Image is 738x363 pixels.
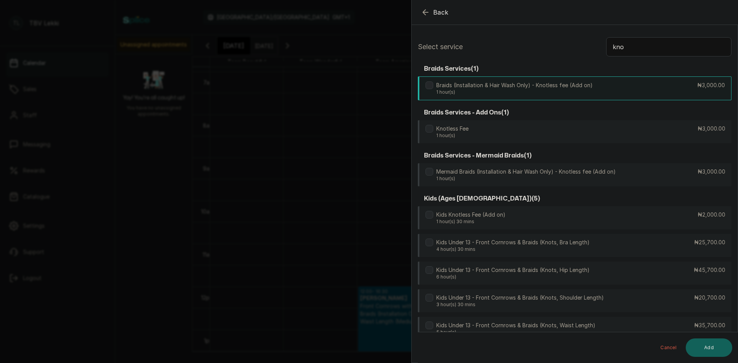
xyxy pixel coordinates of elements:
[436,133,469,139] p: 1 hour(s)
[433,8,449,17] span: Back
[436,274,590,280] p: 6 hour(s)
[694,322,725,329] p: ₦35,700.00
[436,239,590,246] p: Kids Under 13 - Front Cornrows & Braids (Knots, Bra Length)
[694,266,725,274] p: ₦45,700.00
[424,194,540,203] h3: kids (ages [DEMOGRAPHIC_DATA]) ( 5 )
[436,302,604,308] p: 3 hour(s) 30 mins
[654,338,683,357] button: Cancel
[436,322,595,329] p: Kids Under 13 - Front Cornrows & Braids (Knots, Waist Length)
[436,294,604,302] p: Kids Under 13 - Front Cornrows & Braids (Knots, Shoulder Length)
[694,239,725,246] p: ₦25,700.00
[698,211,725,219] p: ₦2,000.00
[424,151,532,160] h3: braids services - mermaid braids ( 1 )
[436,211,505,219] p: Kids Knotless Fee (Add on)
[424,108,509,117] h3: braids services - add ons ( 1 )
[697,81,725,89] p: ₦3,000.00
[698,168,725,176] p: ₦3,000.00
[686,338,732,357] button: Add
[436,266,590,274] p: Kids Under 13 - Front Cornrows & Braids (Knots, Hip Length)
[606,37,731,56] input: Search.
[436,219,505,225] p: 1 hour(s) 30 mins
[436,89,593,95] p: 1 hour(s)
[418,41,463,52] p: Select service
[424,64,479,73] h3: braids services ( 1 )
[436,329,595,335] p: 5 hour(s)
[436,246,590,252] p: 4 hour(s) 30 mins
[698,125,725,133] p: ₦3,000.00
[436,125,469,133] p: Knotless Fee
[694,294,725,302] p: ₦20,700.00
[436,176,616,182] p: 1 hour(s)
[436,168,616,176] p: Mermaid Braids (Installation & Hair Wash Only) - Knotless fee (Add on)
[436,81,593,89] p: Braids (Installation & Hair Wash Only) - Knotless fee (Add on)
[421,8,449,17] button: Back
